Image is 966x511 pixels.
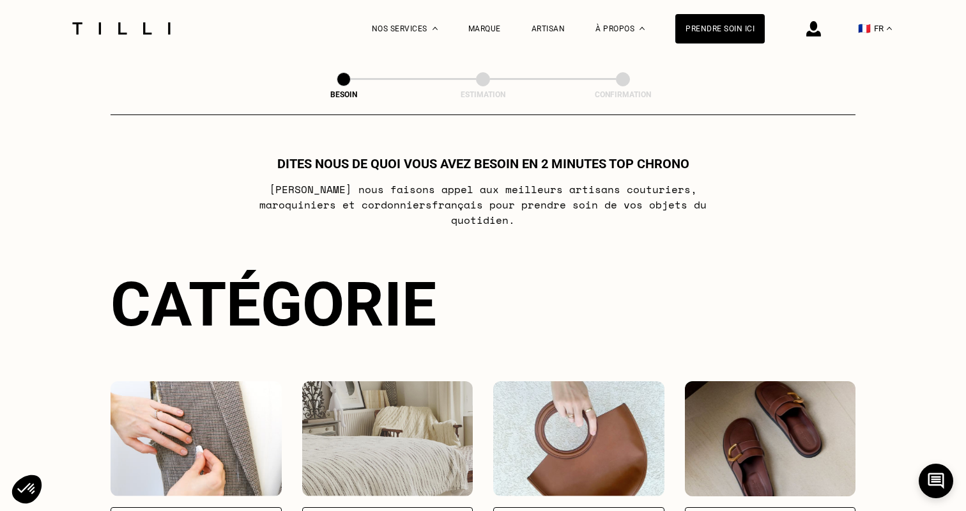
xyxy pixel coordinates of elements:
a: Marque [468,24,501,33]
div: Catégorie [111,269,855,340]
img: Menu déroulant à propos [640,27,645,30]
div: Estimation [419,90,547,99]
span: 🇫🇷 [858,22,871,35]
img: Chaussures [685,381,856,496]
img: Intérieur [302,381,473,496]
p: [PERSON_NAME] nous faisons appel aux meilleurs artisans couturiers , maroquiniers et cordonniers ... [230,182,737,228]
img: Vêtements [111,381,282,496]
div: Besoin [280,90,408,99]
img: Accessoires [493,381,664,496]
img: Menu déroulant [433,27,438,30]
a: Prendre soin ici [675,14,765,43]
img: icône connexion [806,21,821,36]
img: Logo du service de couturière Tilli [68,22,175,35]
h1: Dites nous de quoi vous avez besoin en 2 minutes top chrono [277,156,689,171]
a: Artisan [532,24,565,33]
div: Confirmation [559,90,687,99]
img: menu déroulant [887,27,892,30]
